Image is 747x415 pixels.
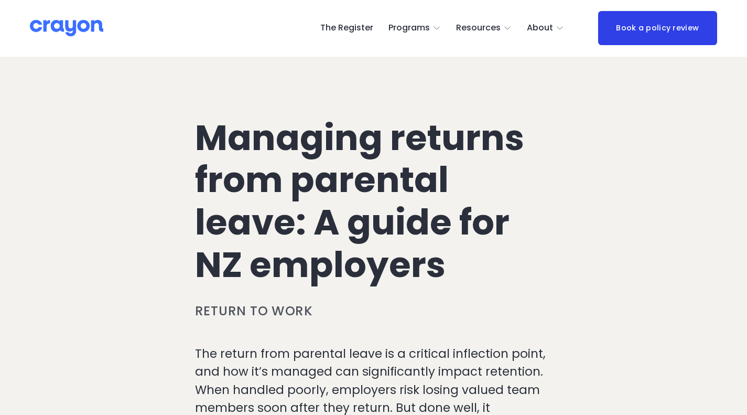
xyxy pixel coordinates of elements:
[456,20,501,36] span: Resources
[388,20,441,37] a: folder dropdown
[456,20,512,37] a: folder dropdown
[527,20,565,37] a: folder dropdown
[30,19,103,37] img: Crayon
[195,117,553,286] h1: Managing returns from parental leave: A guide for NZ employers
[598,11,717,45] a: Book a policy review
[527,20,553,36] span: About
[320,20,373,37] a: The Register
[388,20,430,36] span: Programs
[195,302,313,320] a: Return to work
